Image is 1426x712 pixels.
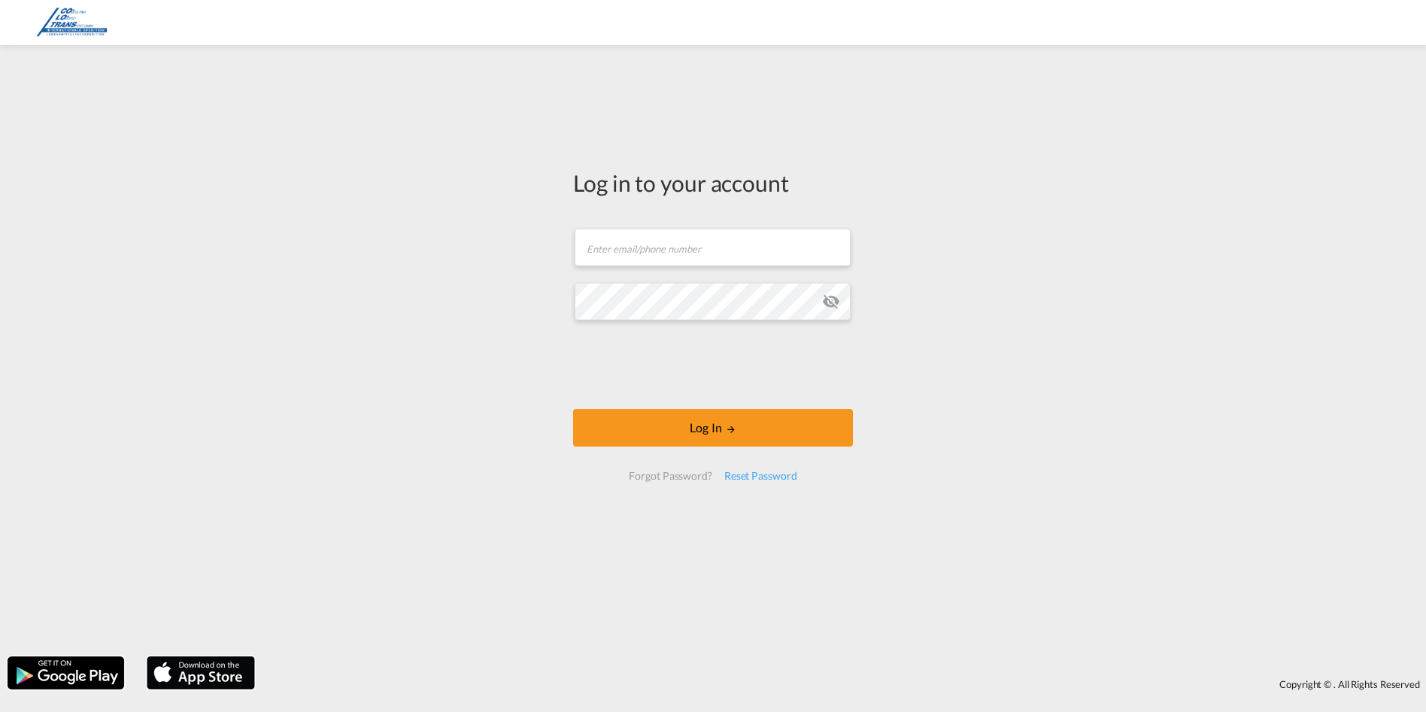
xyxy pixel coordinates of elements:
[599,335,827,394] iframe: reCAPTCHA
[573,409,853,447] button: LOGIN
[718,462,803,489] div: Reset Password
[6,655,126,691] img: google.png
[822,292,840,311] md-icon: icon-eye-off
[262,671,1426,697] div: Copyright © . All Rights Reserved
[623,462,718,489] div: Forgot Password?
[23,6,124,40] img: f04a3d10673c11ed8b410b39241415e1.png
[145,655,256,691] img: apple.png
[573,167,853,198] div: Log in to your account
[575,229,851,266] input: Enter email/phone number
